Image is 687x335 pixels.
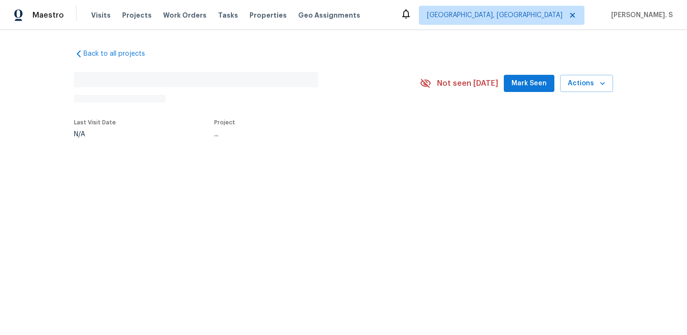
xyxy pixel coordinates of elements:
[74,131,116,138] div: N/A
[504,75,554,92] button: Mark Seen
[427,10,562,20] span: [GEOGRAPHIC_DATA], [GEOGRAPHIC_DATA]
[298,10,360,20] span: Geo Assignments
[607,10,673,20] span: [PERSON_NAME]. S
[437,79,498,88] span: Not seen [DATE]
[568,78,605,90] span: Actions
[214,120,235,125] span: Project
[560,75,613,92] button: Actions
[74,120,116,125] span: Last Visit Date
[32,10,64,20] span: Maestro
[163,10,207,20] span: Work Orders
[122,10,152,20] span: Projects
[74,49,166,59] a: Back to all projects
[214,131,397,138] div: ...
[91,10,111,20] span: Visits
[511,78,547,90] span: Mark Seen
[250,10,287,20] span: Properties
[218,12,238,19] span: Tasks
